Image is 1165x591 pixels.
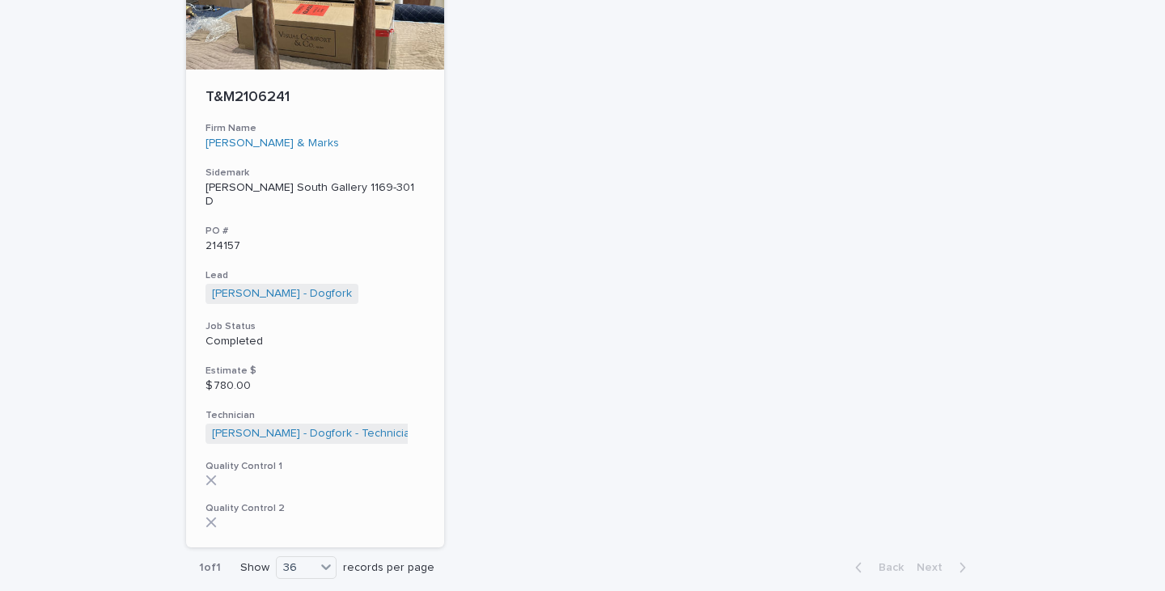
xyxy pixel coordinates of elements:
span: Back [869,562,904,573]
a: [PERSON_NAME] & Marks [205,137,339,150]
h3: Sidemark [205,167,425,179]
h3: Quality Control 1 [205,460,425,473]
p: Show [240,561,269,575]
p: Completed [205,335,425,348]
p: $ 780.00 [205,379,425,393]
div: 36 [277,559,316,576]
p: T&M2106241 [205,89,425,107]
h3: Job Status [205,320,425,333]
p: records per page [343,561,434,575]
button: Back [842,560,910,575]
h3: Lead [205,269,425,282]
h3: Firm Name [205,122,425,135]
span: Next [917,562,952,573]
h3: Technician [205,409,425,422]
button: Next [910,560,979,575]
p: [PERSON_NAME] South Gallery 1169-301 D [205,181,425,209]
p: 1 of 1 [186,548,234,588]
a: [PERSON_NAME] - Dogfork [212,287,352,301]
h3: PO # [205,225,425,238]
p: 214157 [205,239,425,253]
h3: Estimate $ [205,365,425,378]
a: [PERSON_NAME] - Dogfork - Technician [212,427,417,441]
h3: Quality Control 2 [205,502,425,515]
